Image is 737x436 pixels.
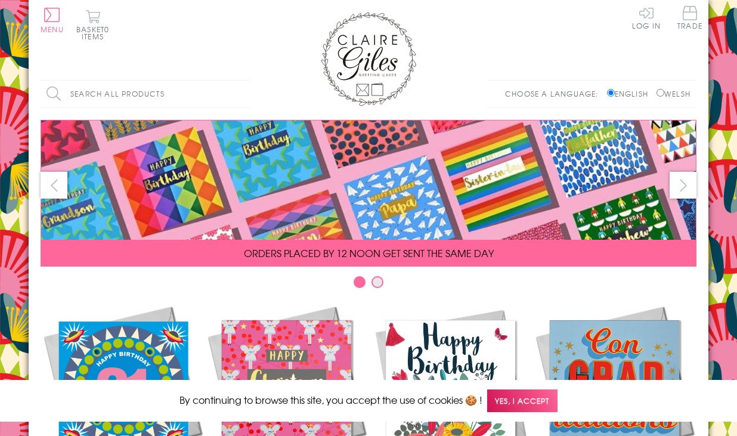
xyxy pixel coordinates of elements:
[670,172,696,199] button: next
[657,88,690,99] label: Welsh
[632,6,661,29] a: Log In
[677,6,702,29] span: Trade
[487,389,558,413] span: Yes, I accept
[354,276,366,288] button: Carousel Page 1 (Current Slide)
[237,81,249,107] input: Search
[677,6,702,32] a: Trade
[321,12,416,106] img: Claire Giles Greetings Cards
[41,276,696,294] div: Carousel Pagination
[41,81,249,107] input: Search all products
[607,88,654,99] label: English
[41,24,64,35] span: Menu
[607,89,615,97] input: English
[244,246,494,260] span: ORDERS PLACED BY 12 NOON GET SENT THE SAME DAY
[505,88,605,99] p: Choose a language:
[371,276,383,288] button: Carousel Page 2
[82,24,109,42] span: 0 items
[657,89,664,97] input: Welsh
[76,10,109,40] button: Basket0 items
[41,8,64,33] button: Menu
[41,172,67,199] button: prev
